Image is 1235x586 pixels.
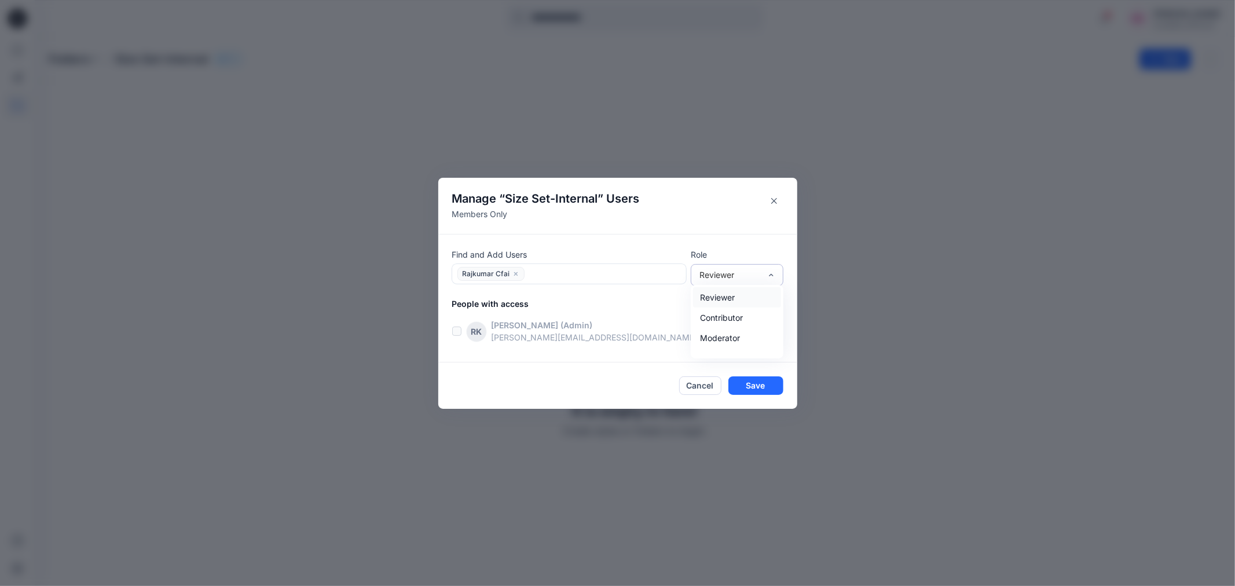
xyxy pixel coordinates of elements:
p: Members Only [452,208,640,220]
div: Contributor [693,307,781,328]
p: Find and Add Users [452,248,686,261]
div: Reviewer [693,287,781,307]
button: Cancel [679,376,721,395]
h4: Manage “ ” Users [452,192,640,206]
div: RK [466,321,487,342]
p: [PERSON_NAME] [492,319,559,331]
button: close [512,268,519,280]
div: Moderator [693,328,781,348]
div: Reviewer [699,269,761,281]
p: Role [691,248,783,261]
span: Rajkumar Cfai [463,269,510,281]
button: Close [765,192,783,210]
button: Save [728,376,783,395]
span: Size Set-Internal [505,192,598,206]
p: People with access [452,298,797,310]
p: (Admin) [561,319,593,331]
p: [PERSON_NAME][EMAIL_ADDRESS][DOMAIN_NAME] [492,331,741,343]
